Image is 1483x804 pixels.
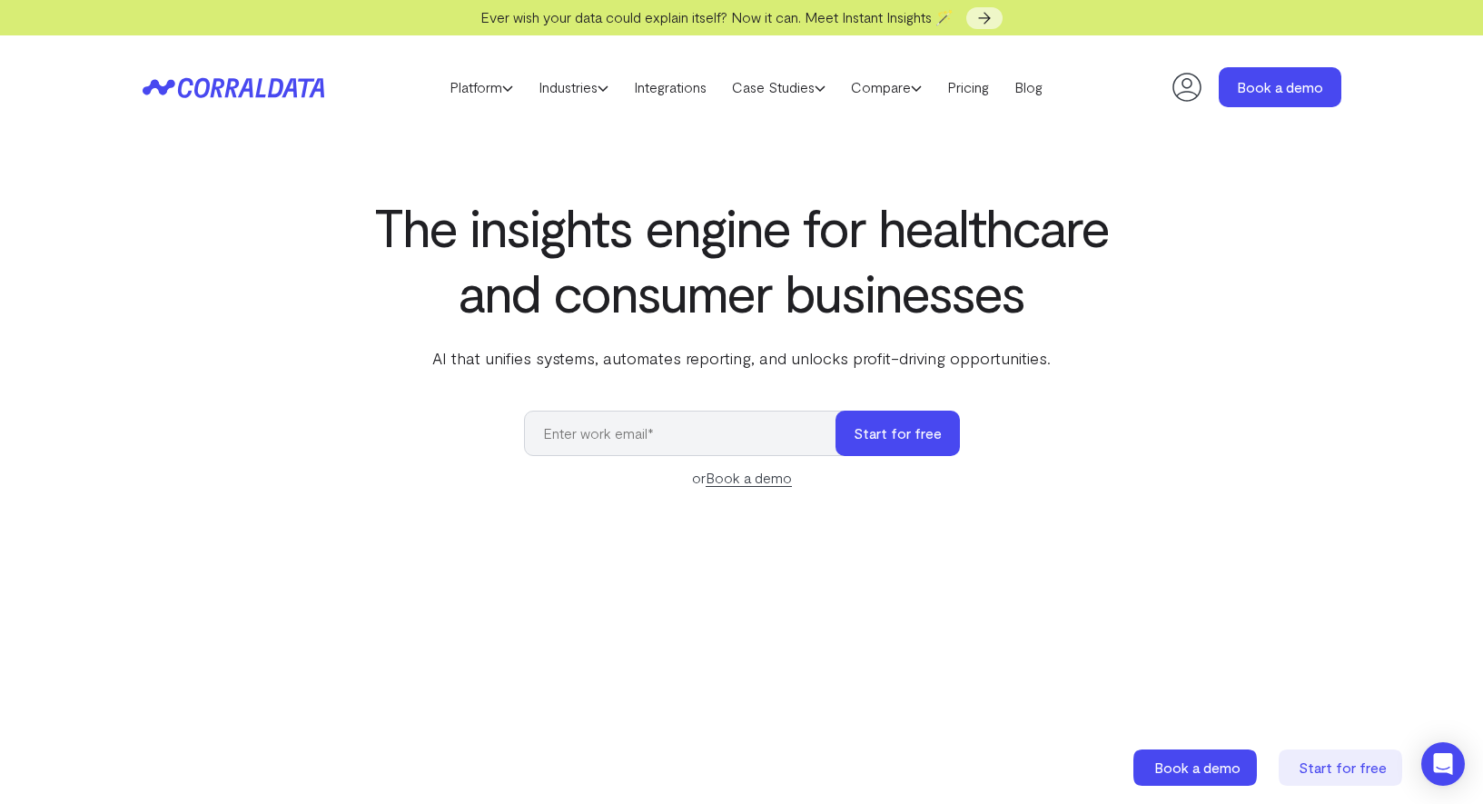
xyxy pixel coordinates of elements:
a: Book a demo [1219,67,1341,107]
span: Start for free [1299,759,1387,776]
div: or [524,467,960,489]
p: AI that unifies systems, automates reporting, and unlocks profit-driving opportunities. [371,346,1112,370]
a: Platform [437,74,526,101]
span: Ever wish your data could explain itself? Now it can. Meet Instant Insights 🪄 [480,8,954,25]
button: Start for free [835,411,960,456]
a: Compare [838,74,934,101]
input: Enter work email* [524,411,854,456]
a: Pricing [934,74,1002,101]
a: Integrations [621,74,719,101]
a: Industries [526,74,621,101]
a: Book a demo [706,469,792,487]
a: Book a demo [1133,749,1261,786]
span: Book a demo [1154,759,1241,776]
div: Open Intercom Messenger [1421,742,1465,786]
h1: The insights engine for healthcare and consumer businesses [371,194,1112,324]
a: Blog [1002,74,1055,101]
a: Start for free [1279,749,1406,786]
a: Case Studies [719,74,838,101]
